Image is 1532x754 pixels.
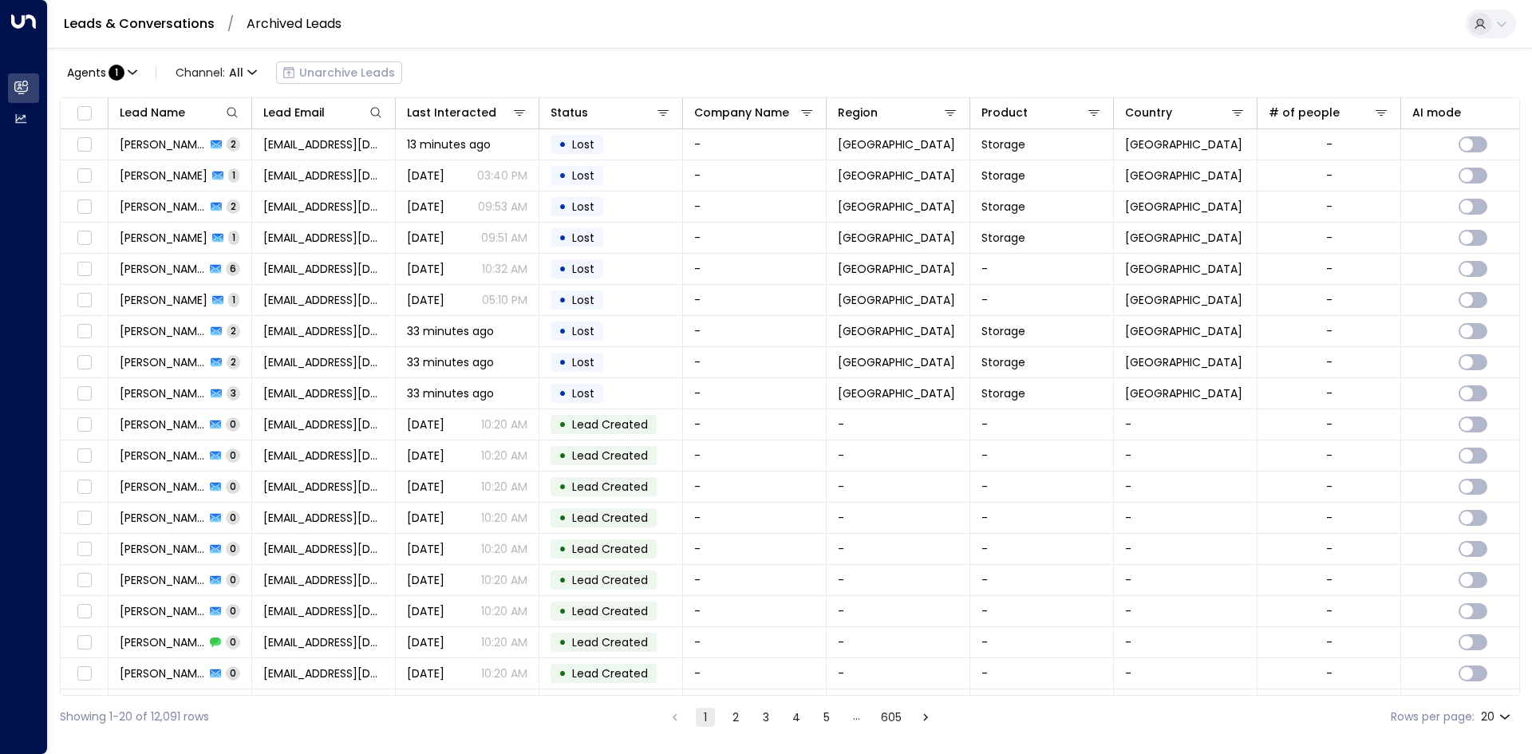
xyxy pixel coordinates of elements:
span: Storage [981,230,1025,246]
span: Marysmith77@hotmail.com [263,199,384,215]
span: Sam Smith [120,385,206,401]
div: - [1326,510,1333,526]
span: Birmingham [838,323,955,339]
p: 10:20 AM [481,510,527,526]
div: Lead Email [263,103,325,122]
div: • [559,442,567,469]
span: 2 [227,324,240,338]
span: Mary Smith [120,168,207,184]
span: Toggle select row [74,135,94,155]
div: Last Interacted [407,103,496,122]
span: Toggle select row [74,508,94,528]
div: • [559,162,567,189]
a: Archived Leads [247,14,342,33]
td: - [827,409,970,440]
span: samsmith@outlook.com [263,665,384,681]
div: • [559,629,567,656]
span: Birmingham [838,136,955,152]
td: - [970,565,1114,595]
span: Lost [572,261,594,277]
span: Sam Smith [120,665,205,681]
span: Sam Smith [120,572,205,588]
td: - [827,658,970,689]
button: Go to page 5 [817,708,836,727]
td: - [827,472,970,502]
span: Toggle select row [74,602,94,622]
td: - [683,160,827,191]
span: Lead Created [572,448,648,464]
div: • [559,349,567,376]
span: Toggle select row [74,664,94,684]
td: - [683,316,827,346]
span: 3 [227,386,240,400]
span: samsmith@outlook.com [263,323,384,339]
span: Sam Smith [120,416,205,432]
span: Marysmith77@hotmail.com [263,168,384,184]
div: - [1326,168,1333,184]
span: United Kingdom [1125,136,1242,152]
span: Lead Created [572,603,648,619]
div: Showing 1-20 of 12,091 rows [60,709,209,725]
span: Sam Smith [120,634,205,650]
td: - [970,285,1114,315]
span: 2 [227,199,240,213]
div: Lead Email [263,103,384,122]
td: - [683,565,827,595]
div: - [1326,541,1333,557]
td: - [970,627,1114,657]
span: Channel: [169,61,263,84]
span: 0 [226,542,240,555]
td: - [1114,440,1258,471]
span: 0 [226,604,240,618]
span: Apr 16, 2025 [407,261,444,277]
td: - [1114,565,1258,595]
button: Go to page 2 [726,708,745,727]
span: Toggle select row [74,197,94,217]
span: United Kingdom [1125,168,1242,184]
span: Sam Smith [120,510,205,526]
span: samsmith@outlook.com [263,448,384,464]
div: • [559,193,567,220]
td: - [683,409,827,440]
span: Toggle select row [74,166,94,186]
span: Sep 17, 2025 [407,541,444,557]
td: - [683,285,827,315]
div: - [1326,354,1333,370]
td: - [683,503,827,533]
span: Sep 17, 2025 [407,448,444,464]
span: Toggle select row [74,353,94,373]
span: 1 [228,231,239,244]
span: Sep 17, 2025 [407,634,444,650]
span: 1 [228,168,239,182]
span: Storage [981,168,1025,184]
span: United Kingdom [1125,230,1242,246]
div: … [847,708,867,727]
button: Agents:1 [60,61,143,84]
div: # of people [1269,103,1389,122]
span: Toggle select row [74,259,94,279]
span: samsmith@outlook.com [263,572,384,588]
span: United Kingdom [1125,354,1242,370]
span: Toggle select row [74,695,94,715]
div: • [559,504,567,531]
div: • [559,660,567,687]
div: • [559,473,567,500]
span: 2 [227,137,240,151]
span: Mary Smith [120,230,207,246]
span: Toggle select row [74,446,94,466]
span: All [229,66,243,79]
td: - [827,440,970,471]
p: 09:51 AM [481,230,527,246]
span: Mary Smith [120,292,207,308]
span: Lead Created [572,541,648,557]
span: United Kingdom [1125,385,1242,401]
nav: pagination navigation [665,707,936,727]
td: - [683,440,827,471]
span: Lead Created [572,665,648,681]
span: Sep 17, 2025 [407,665,444,681]
td: - [1114,503,1258,533]
div: • [559,691,567,718]
span: Mary Smith [120,261,205,277]
td: - [1114,534,1258,564]
span: Toggle select row [74,539,94,559]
